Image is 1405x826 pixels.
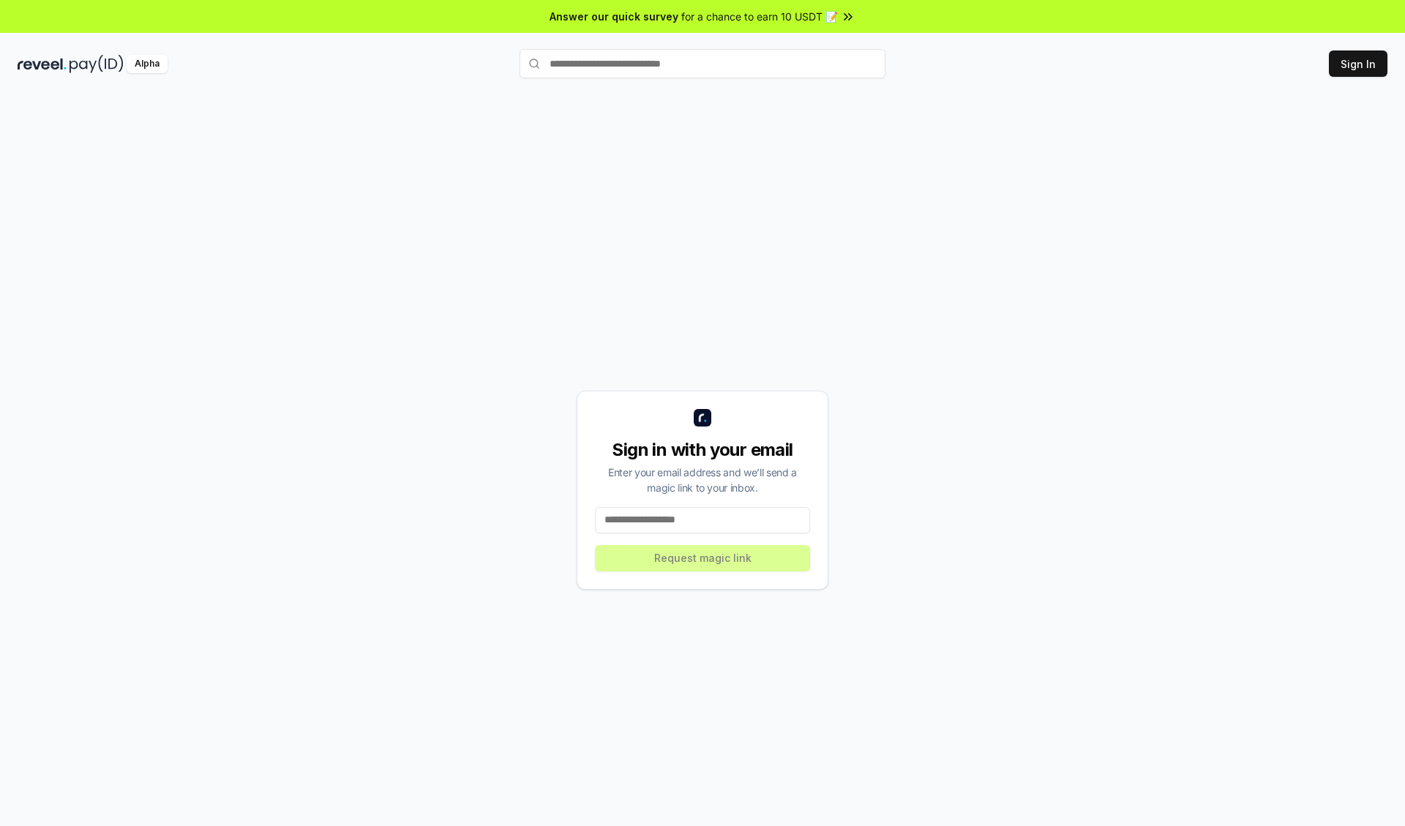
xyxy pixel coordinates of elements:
button: Sign In [1329,50,1387,77]
span: for a chance to earn 10 USDT 📝 [681,9,838,24]
img: pay_id [70,55,124,73]
img: reveel_dark [18,55,67,73]
div: Enter your email address and we’ll send a magic link to your inbox. [595,465,810,495]
div: Alpha [127,55,168,73]
span: Answer our quick survey [550,9,678,24]
div: Sign in with your email [595,438,810,462]
img: logo_small [694,409,711,427]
